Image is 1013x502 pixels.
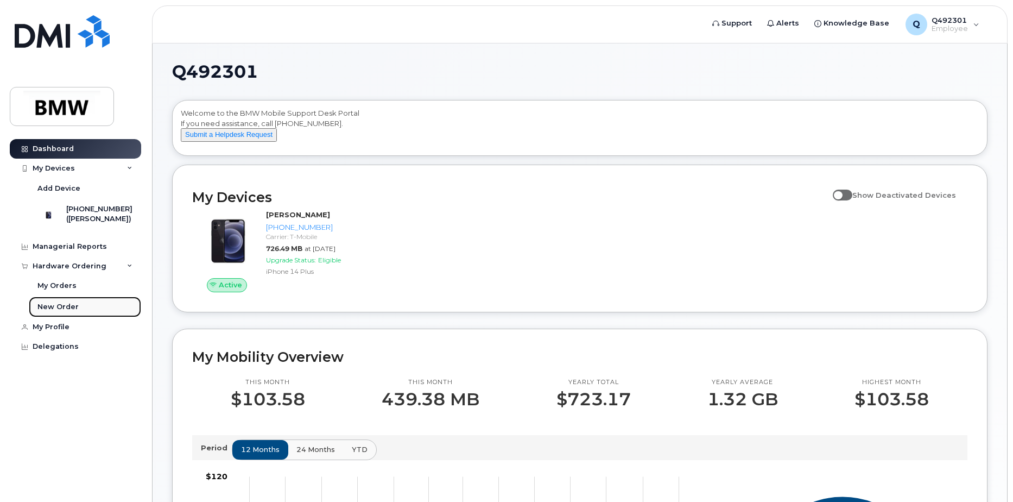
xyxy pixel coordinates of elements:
[854,378,929,387] p: Highest month
[382,390,479,409] p: 439.38 MB
[201,443,232,453] p: Period
[966,455,1005,494] iframe: Messenger Launcher
[201,215,253,267] img: image20231002-3703462-trllhy.jpeg
[172,64,258,80] span: Q492301
[231,390,305,409] p: $103.58
[833,185,841,193] input: Show Deactivated Devices
[266,232,372,241] div: Carrier: T-Mobile
[707,378,778,387] p: Yearly average
[852,191,956,199] span: Show Deactivated Devices
[206,472,227,481] tspan: $120
[181,128,277,142] button: Submit a Helpdesk Request
[231,378,305,387] p: This month
[266,210,330,219] strong: [PERSON_NAME]
[266,244,302,253] span: 726.49 MB
[192,349,967,365] h2: My Mobility Overview
[305,244,335,253] span: at [DATE]
[352,444,368,455] span: YTD
[382,378,479,387] p: This month
[266,267,372,276] div: iPhone 14 Plus
[192,189,827,205] h2: My Devices
[192,210,376,292] a: Active[PERSON_NAME][PHONE_NUMBER]Carrier: T-Mobile726.49 MBat [DATE]Upgrade Status:EligibleiPhone...
[181,108,979,152] div: Welcome to the BMW Mobile Support Desk Portal If you need assistance, call [PHONE_NUMBER].
[296,444,335,455] span: 24 months
[854,390,929,409] p: $103.58
[219,280,242,290] span: Active
[556,378,631,387] p: Yearly total
[318,256,341,264] span: Eligible
[181,130,277,139] a: Submit a Helpdesk Request
[707,390,778,409] p: 1.32 GB
[266,256,316,264] span: Upgrade Status:
[556,390,631,409] p: $723.17
[266,222,372,233] div: [PHONE_NUMBER]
